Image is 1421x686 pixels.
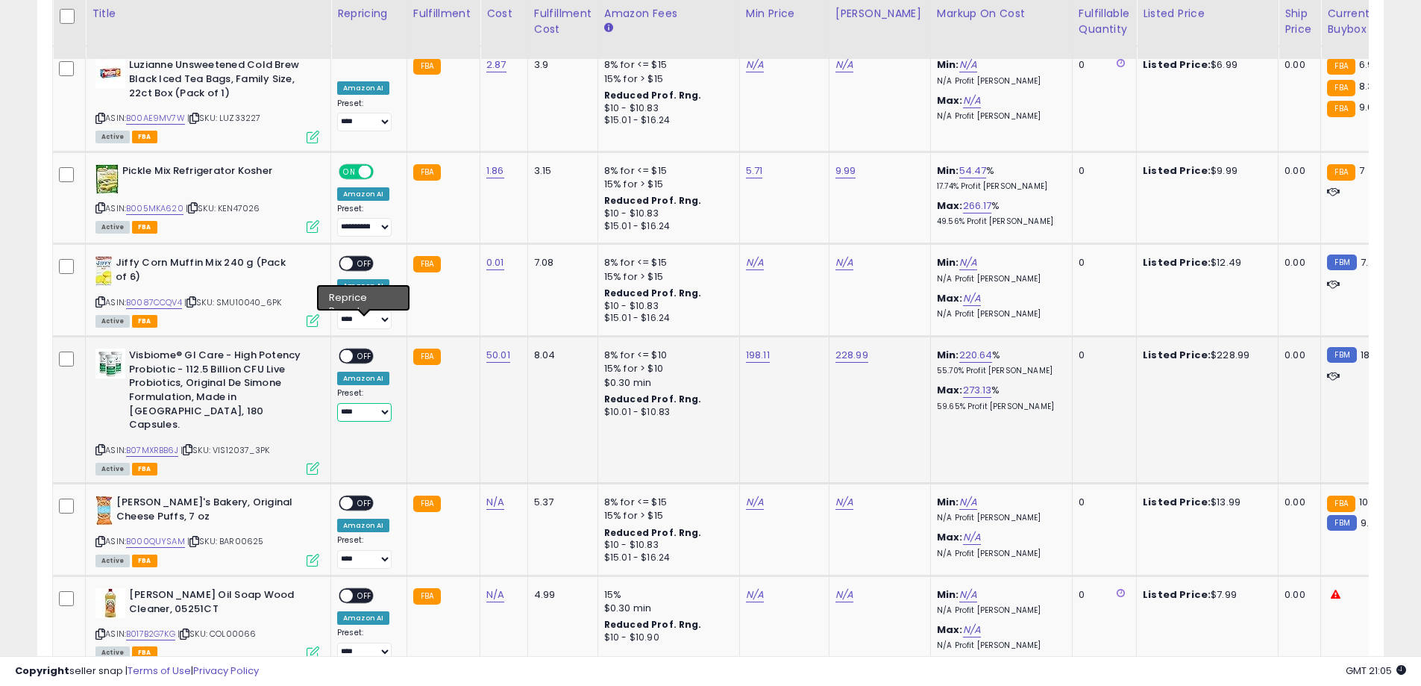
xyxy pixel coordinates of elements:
span: FBA [132,555,157,567]
span: | SKU: BAR00625 [187,535,264,547]
div: % [937,384,1061,411]
small: FBM [1327,347,1356,363]
div: ASIN: [95,256,319,325]
b: Max: [937,530,963,544]
a: N/A [959,255,977,270]
span: 9.04 [1359,100,1381,114]
small: FBA [1327,58,1355,75]
small: FBA [413,588,441,605]
div: Amazon AI [337,372,389,385]
b: Min: [937,587,959,602]
div: 0 [1079,256,1125,269]
div: $10 - $10.83 [604,208,728,220]
div: 0.00 [1284,588,1309,602]
div: Current Buybox Price [1327,6,1404,37]
div: Amazon AI [337,187,389,201]
a: N/A [963,93,981,108]
div: Preset: [337,388,395,422]
p: N/A Profit [PERSON_NAME] [937,605,1061,616]
div: Repricing [337,6,401,22]
p: N/A Profit [PERSON_NAME] [937,274,1061,284]
div: Fulfillable Quantity [1079,6,1130,37]
b: Min: [937,495,959,509]
b: Visbiome® GI Care - High Potency Probiotic - 112.5 Billion CFU Live Probiotics, Original De Simon... [129,349,310,435]
span: 7 [1359,163,1364,178]
a: N/A [486,587,504,602]
div: 0.00 [1284,58,1309,72]
span: FBA [132,131,157,143]
img: 41LEXBcL3jS._SL40_.jpg [95,588,125,618]
b: Listed Price: [1143,57,1211,72]
div: $9.99 [1143,164,1267,178]
span: OFF [353,497,377,510]
div: ASIN: [95,349,319,473]
small: FBA [1327,164,1355,181]
div: $12.49 [1143,256,1267,269]
div: 0 [1079,164,1125,178]
span: | SKU: VIS12037_3PK [181,444,269,456]
p: 17.74% Profit [PERSON_NAME] [937,181,1061,192]
div: 15% for > $15 [604,72,728,86]
a: N/A [835,255,853,270]
b: Reduced Prof. Rng. [604,89,702,102]
small: FBA [1327,496,1355,512]
img: 51aKR-ThzdL._SL40_.jpg [95,164,119,194]
div: Preset: [337,99,395,132]
span: All listings currently available for purchase on Amazon [95,131,130,143]
div: 0 [1079,349,1125,362]
b: Listed Price: [1143,495,1211,509]
div: 15% for > $15 [604,509,728,523]
small: FBA [413,496,441,512]
a: N/A [959,495,977,510]
div: 7.08 [534,256,586,269]
div: Preset: [337,204,395,237]
div: $7.99 [1143,588,1267,602]
div: $10 - $10.83 [604,539,728,552]
div: 0 [1079,58,1125,72]
b: Max: [937,623,963,637]
p: N/A Profit [PERSON_NAME] [937,513,1061,523]
div: Amazon AI [337,81,389,95]
div: 8% for <= $15 [604,256,728,269]
a: N/A [835,57,853,72]
img: 41KdUQfRltS._SL40_.jpg [95,496,113,526]
div: 5.37 [534,496,586,509]
a: Terms of Use [128,664,191,678]
div: 0 [1079,496,1125,509]
a: N/A [959,57,977,72]
b: Min: [937,163,959,178]
a: 266.17 [963,199,992,213]
span: All listings currently available for purchase on Amazon [95,315,130,328]
div: $0.30 min [604,602,728,615]
p: N/A Profit [PERSON_NAME] [937,309,1061,319]
a: N/A [746,57,764,72]
small: FBA [413,164,441,181]
a: N/A [959,587,977,602]
b: Max: [937,291,963,305]
b: Listed Price: [1143,163,1211,178]
div: Amazon AI [337,611,389,625]
b: Jiffy Corn Muffin Mix 240 g (Pack of 6) [116,256,297,287]
a: 198.11 [746,348,770,363]
div: seller snap | | [15,664,259,679]
div: $6.99 [1143,58,1267,72]
div: Amazon AI [337,279,389,293]
div: Cost [486,6,521,22]
div: 8% for <= $15 [604,58,728,72]
div: % [937,349,1061,376]
span: 183.95 [1361,348,1390,362]
a: 50.01 [486,348,510,363]
b: Pickle Mix Refrigerator Kosher [122,164,304,182]
span: 8.39 [1359,79,1380,93]
a: 2.87 [486,57,506,72]
span: FBA [132,463,157,475]
b: Reduced Prof. Rng. [604,618,702,631]
a: 9.99 [835,163,856,178]
div: % [937,199,1061,227]
small: FBA [1327,80,1355,96]
b: Min: [937,348,959,362]
div: $10.01 - $10.83 [604,406,728,419]
b: Reduced Prof. Rng. [604,526,702,539]
div: $15.01 - $16.24 [604,114,728,127]
b: Listed Price: [1143,255,1211,269]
